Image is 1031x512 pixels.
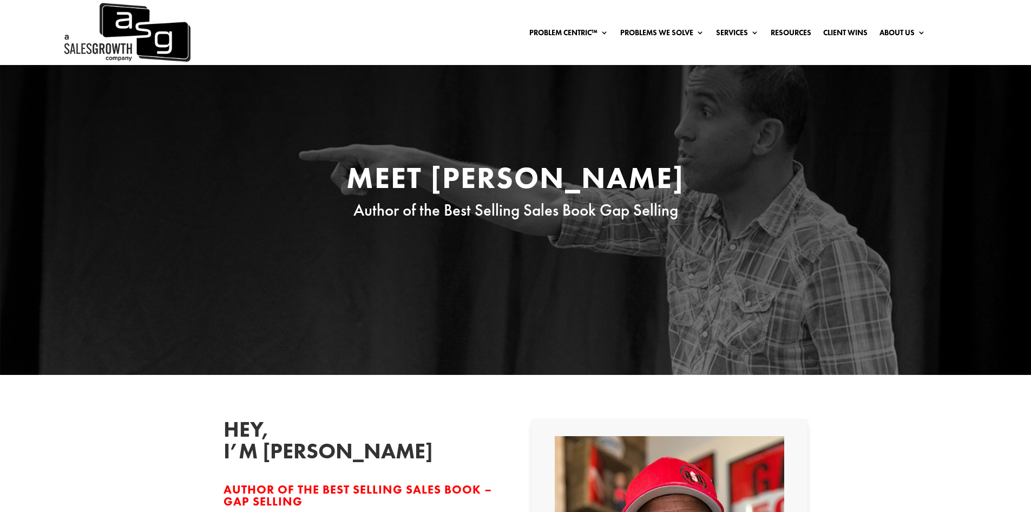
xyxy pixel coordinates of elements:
[771,29,811,41] a: Resources
[529,29,608,41] a: Problem Centric™
[353,199,678,221] span: Author of the Best Selling Sales Book Gap Selling
[620,29,704,41] a: Problems We Solve
[310,163,721,198] h1: Meet [PERSON_NAME]
[879,29,925,41] a: About Us
[224,419,386,468] h2: Hey, I’m [PERSON_NAME]
[716,29,759,41] a: Services
[823,29,868,41] a: Client Wins
[224,482,492,509] span: Author of the Best Selling Sales Book – Gap Selling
